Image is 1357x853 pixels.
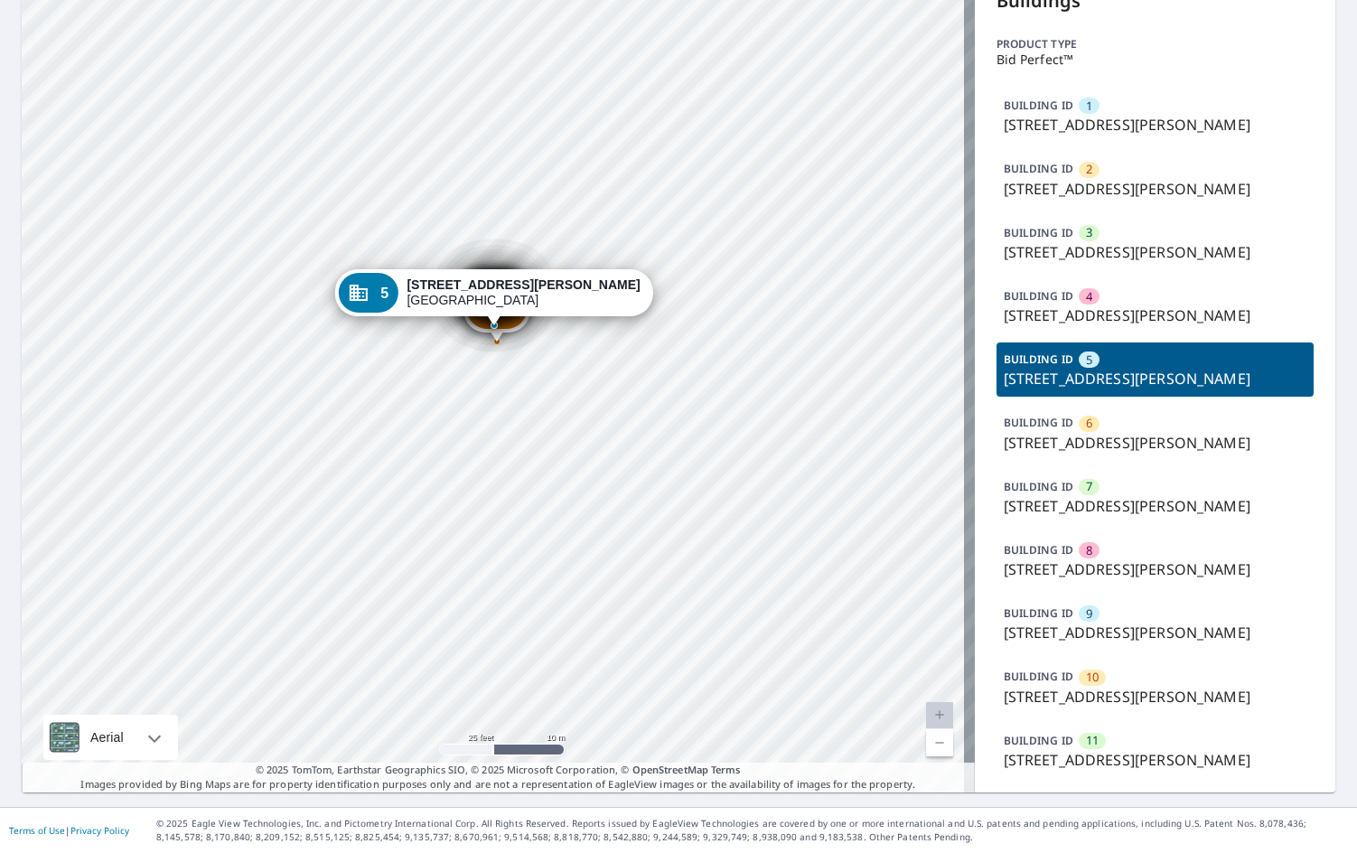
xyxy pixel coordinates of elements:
span: 3 [1086,224,1092,241]
p: BUILDING ID [1004,479,1073,494]
p: | [9,825,129,836]
p: [STREET_ADDRESS][PERSON_NAME] [1004,749,1307,771]
a: Terms of Use [9,824,65,837]
p: Images provided by Bing Maps are for property identification purposes only and are not a represen... [22,763,975,792]
p: BUILDING ID [1004,98,1073,113]
p: Bid Perfect™ [997,52,1315,67]
p: BUILDING ID [1004,605,1073,621]
span: 2 [1086,161,1092,178]
p: BUILDING ID [1004,733,1073,748]
p: [STREET_ADDRESS][PERSON_NAME] [1004,432,1307,454]
span: 7 [1086,478,1092,495]
span: 5 [380,286,388,300]
div: Aerial [43,715,178,760]
p: [STREET_ADDRESS][PERSON_NAME] [1004,558,1307,580]
a: Privacy Policy [70,824,129,837]
p: BUILDING ID [1004,669,1073,684]
p: [STREET_ADDRESS][PERSON_NAME] [1004,368,1307,389]
span: 5 [1086,352,1092,369]
p: BUILDING ID [1004,225,1073,240]
a: Current Level 20, Zoom In Disabled [926,702,953,729]
p: Product type [997,36,1315,52]
strong: [STREET_ADDRESS][PERSON_NAME] [407,277,640,292]
span: 11 [1086,732,1099,749]
span: © 2025 TomTom, Earthstar Geographics SIO, © 2025 Microsoft Corporation, © [256,763,741,778]
p: [STREET_ADDRESS][PERSON_NAME] [1004,495,1307,517]
span: 9 [1086,605,1092,623]
div: Aerial [85,715,129,760]
p: BUILDING ID [1004,161,1073,176]
div: Dropped pin, building 5, Commercial property, 5619 Aldine Bender Rd Houston, TX 77032 [334,269,652,325]
span: 4 [1086,288,1092,305]
a: OpenStreetMap [632,763,708,776]
div: [GEOGRAPHIC_DATA] [407,277,640,308]
span: 6 [1086,415,1092,432]
span: 10 [1086,669,1099,686]
p: BUILDING ID [1004,352,1073,367]
span: 8 [1086,542,1092,559]
p: BUILDING ID [1004,288,1073,304]
p: [STREET_ADDRESS][PERSON_NAME] [1004,114,1307,136]
p: [STREET_ADDRESS][PERSON_NAME] [1004,178,1307,200]
p: © 2025 Eagle View Technologies, Inc. and Pictometry International Corp. All Rights Reserved. Repo... [156,817,1348,844]
p: BUILDING ID [1004,542,1073,558]
p: [STREET_ADDRESS][PERSON_NAME] [1004,241,1307,263]
p: BUILDING ID [1004,415,1073,430]
span: 1 [1086,98,1092,115]
a: Terms [711,763,741,776]
p: [STREET_ADDRESS][PERSON_NAME] [1004,622,1307,643]
p: [STREET_ADDRESS][PERSON_NAME] [1004,305,1307,326]
p: [STREET_ADDRESS][PERSON_NAME] [1004,686,1307,708]
a: Current Level 20, Zoom Out [926,729,953,756]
